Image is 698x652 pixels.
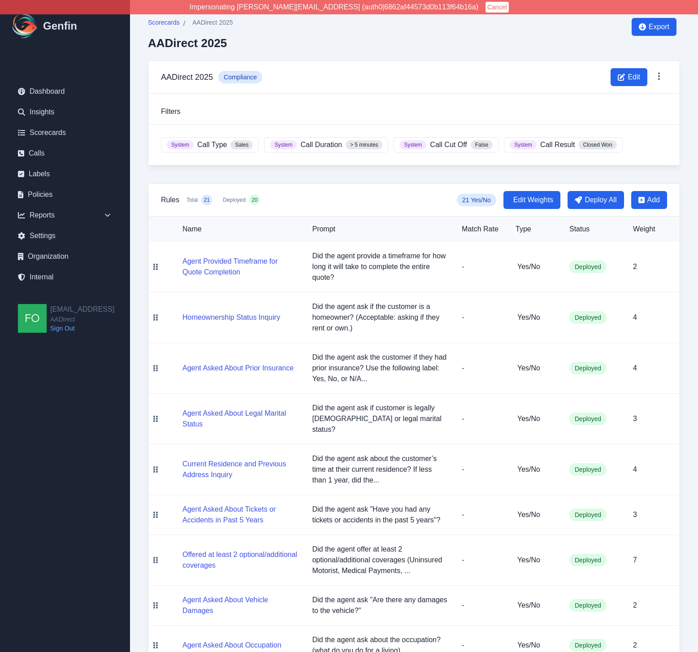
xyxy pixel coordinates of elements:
span: 2 [633,641,637,649]
span: Deployed [569,413,607,425]
h2: [EMAIL_ADDRESS] [50,304,114,315]
span: 3 [633,415,637,422]
div: Reports [11,206,119,224]
span: System [167,140,194,149]
span: 4 [633,313,637,321]
h5: Yes/No [517,555,555,565]
a: Agent Asked About Occupation [182,641,282,649]
button: Agent Asked About Vehicle Damages [182,595,298,616]
a: Sign Out [50,324,114,333]
span: Deployed [569,311,607,324]
p: - [462,413,501,424]
span: Call Result [540,139,575,150]
h3: Filters [161,106,667,117]
span: Export [649,22,669,32]
p: - [462,640,501,651]
button: Agent Asked About Occupation [182,640,282,651]
button: Deploy All [568,191,624,209]
button: Cancel [486,2,509,13]
span: Call Duration [300,139,342,150]
span: Deploy All [585,195,616,205]
span: Deployed [569,509,607,521]
a: Agent Provided Timeframe for Quote Completion [182,268,298,276]
span: > 5 minutes [346,140,382,149]
h5: Yes/No [517,312,555,323]
span: Total [186,196,198,204]
h5: Yes/No [517,464,555,475]
button: Agent Asked About Prior Insurance [182,363,294,374]
span: 2 [633,601,637,609]
span: 7 [633,556,637,564]
p: - [462,509,501,520]
span: AADirect 2025 [192,18,233,27]
span: Compliance [218,71,262,83]
a: Calls [11,144,119,162]
h5: Yes/No [517,413,555,424]
button: Agent Asked About Legal Marital Status [182,408,298,430]
span: Deployed [569,599,607,612]
p: Did the agent offer at least 2 optional/additional coverages (Uninsured Motorist, Medical Payment... [312,544,447,576]
a: Scorecards [148,18,180,29]
a: Policies [11,186,119,204]
span: Scorecards [148,18,180,27]
img: Logo [11,12,39,40]
p: - [462,600,501,611]
a: Internal [11,268,119,286]
span: 21 Yes/No [457,194,496,206]
button: Export [632,18,676,36]
th: Status [562,217,626,242]
h5: Yes/No [517,600,555,611]
span: Edit Weights [513,195,554,205]
button: Current Residence and Previous Address Inquiry [182,459,298,480]
span: Call Cut Off [430,139,467,150]
span: / [183,18,185,29]
span: Add [647,195,660,205]
button: Edit Weights [503,191,561,209]
span: Call Type [197,139,227,150]
a: Agent Asked About Legal Marital Status [182,420,298,428]
a: Dashboard [11,83,119,100]
button: Agent Asked About Tickets or Accidents in Past 5 Years [182,504,298,526]
button: Edit [611,68,647,86]
button: Add [631,191,667,209]
span: 3 [633,511,637,518]
p: - [462,312,501,323]
th: Name [163,217,305,242]
span: 20 [251,196,257,204]
span: 21 [204,196,210,204]
button: Agent Provided Timeframe for Quote Completion [182,256,298,278]
span: Sales [230,140,253,149]
p: Did the agent ask about the customer’s time at their current residence? If less than 1 year, did ... [312,453,447,486]
th: Type [508,217,562,242]
button: Homeownership Status Inquiry [182,312,280,323]
span: Deployed [569,362,607,374]
span: 2 [633,263,637,270]
a: Homeownership Status Inquiry [182,313,280,321]
a: Offered at least 2 optional/additional coverages [182,561,298,569]
span: Closed Won [578,140,616,149]
span: Deployed [569,463,607,476]
span: System [399,140,426,149]
span: System [270,140,297,149]
th: Prompt [305,217,455,242]
h3: Rules [161,195,179,205]
h3: AADirect 2025 [161,71,213,83]
h2: AADirect 2025 [148,36,233,50]
span: 4 [633,364,637,372]
h5: Yes/No [517,509,555,520]
a: Current Residence and Previous Address Inquiry [182,471,298,478]
p: Did the agent ask the customer if they had prior insurance? Use the following label: Yes, No, or ... [312,352,447,384]
span: 4 [633,465,637,473]
h1: Genfin [43,19,77,33]
h5: Yes/No [517,363,555,374]
button: Offered at least 2 optional/additional coverages [182,549,298,571]
th: Weight [626,217,680,242]
a: Labels [11,165,119,183]
p: Did the agent ask if the customer is a homeowner? (Acceptable: asking if they rent or own.) [312,301,447,334]
a: Agent Asked About Tickets or Accidents in Past 5 Years [182,516,298,524]
p: Did the agent provide a timeframe for how long it will take to complete the entire quote? [312,251,447,283]
p: Did the agent ask "Are there any damages to the vehicle?" [312,595,447,616]
span: System [510,140,537,149]
p: - [462,464,501,475]
p: Did the agent ask "Have you had any tickets or accidents in the past 5 years"? [312,504,447,526]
